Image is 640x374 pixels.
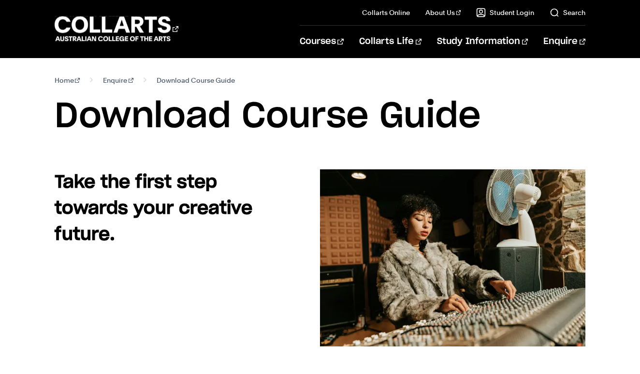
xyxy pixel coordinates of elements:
a: Student Login [476,8,534,17]
strong: Take the first step towards your creative future. [55,174,252,243]
a: Home [55,74,80,87]
a: Enquire [103,74,133,87]
h1: Download Course Guide [55,95,586,138]
a: Courses [300,26,344,58]
a: Enquire [543,26,585,58]
a: Study Information [437,26,528,58]
a: Collarts Online [362,8,410,17]
a: Collarts Life [359,26,422,58]
span: Download Course Guide [157,74,235,87]
a: Search [550,8,585,17]
div: Go to homepage [55,15,178,43]
a: About Us [425,8,461,17]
